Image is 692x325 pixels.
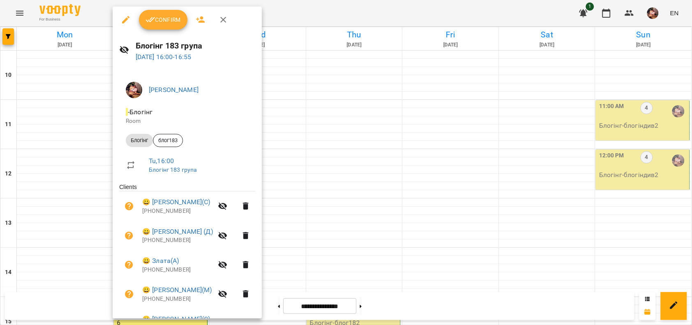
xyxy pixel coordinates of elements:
[142,295,213,303] p: [PHONE_NUMBER]
[126,137,153,144] span: Блогінг
[149,166,197,173] a: Блогінг 183 група
[119,226,139,246] button: Unpaid. Bill the attendance?
[142,207,213,215] p: [PHONE_NUMBER]
[142,256,179,266] a: 😀 Злата(А)
[153,134,183,147] div: блог183
[126,117,249,125] p: Room
[142,314,211,324] a: 😀 [PERSON_NAME](С)
[142,197,211,207] a: 😀 [PERSON_NAME](С)
[126,82,142,98] img: 2a048b25d2e557de8b1a299ceab23d88.jpg
[136,53,192,61] a: [DATE] 16:00-16:55
[142,266,213,274] p: [PHONE_NUMBER]
[149,157,174,165] a: Tu , 16:00
[139,10,187,30] button: Confirm
[119,284,139,304] button: Unpaid. Bill the attendance?
[126,108,154,116] span: - Блогінг
[149,86,199,94] a: [PERSON_NAME]
[153,137,183,144] span: блог183
[142,285,212,295] a: 😀 [PERSON_NAME](М)
[119,196,139,216] button: Unpaid. Bill the attendance?
[119,255,139,275] button: Unpaid. Bill the attendance?
[142,236,213,244] p: [PHONE_NUMBER]
[146,15,181,25] span: Confirm
[142,227,213,237] a: 😀 [PERSON_NAME] (Д)
[136,39,256,52] h6: Блогінг 183 група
